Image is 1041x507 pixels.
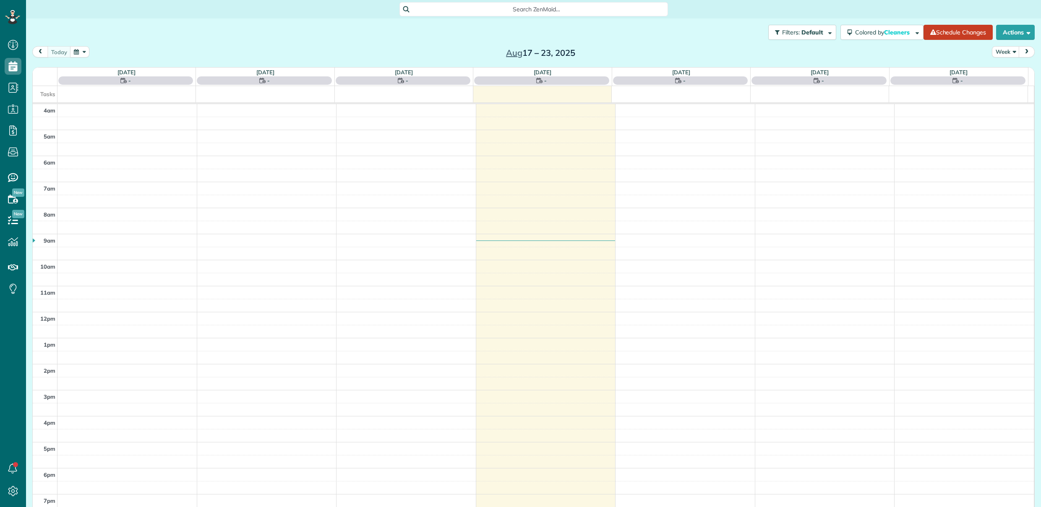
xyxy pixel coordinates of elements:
[855,29,913,36] span: Colored by
[996,25,1035,40] button: Actions
[44,211,55,218] span: 8am
[44,159,55,166] span: 6am
[44,471,55,478] span: 6pm
[44,237,55,244] span: 9am
[44,445,55,452] span: 5pm
[40,289,55,296] span: 11am
[488,48,593,57] h2: 17 – 23, 2025
[47,46,71,57] button: today
[256,69,274,76] a: [DATE]
[44,341,55,348] span: 1pm
[395,69,413,76] a: [DATE]
[32,46,48,57] button: prev
[782,29,800,36] span: Filters:
[12,210,24,218] span: New
[811,69,829,76] a: [DATE]
[44,185,55,192] span: 7am
[44,367,55,374] span: 2pm
[840,25,924,40] button: Colored byCleaners
[822,76,824,85] span: -
[44,133,55,140] span: 5am
[801,29,824,36] span: Default
[117,69,136,76] a: [DATE]
[12,188,24,197] span: New
[960,76,963,85] span: -
[924,25,993,40] a: Schedule Changes
[406,76,408,85] span: -
[128,76,131,85] span: -
[884,29,911,36] span: Cleaners
[992,46,1020,57] button: Week
[44,419,55,426] span: 4pm
[544,76,547,85] span: -
[534,69,552,76] a: [DATE]
[44,107,55,114] span: 4am
[40,315,55,322] span: 12pm
[44,393,55,400] span: 3pm
[40,263,55,270] span: 10am
[1019,46,1035,57] button: next
[44,497,55,504] span: 7pm
[506,47,522,58] span: Aug
[672,69,690,76] a: [DATE]
[950,69,968,76] a: [DATE]
[764,25,836,40] a: Filters: Default
[40,91,55,97] span: Tasks
[267,76,270,85] span: -
[683,76,686,85] span: -
[768,25,836,40] button: Filters: Default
